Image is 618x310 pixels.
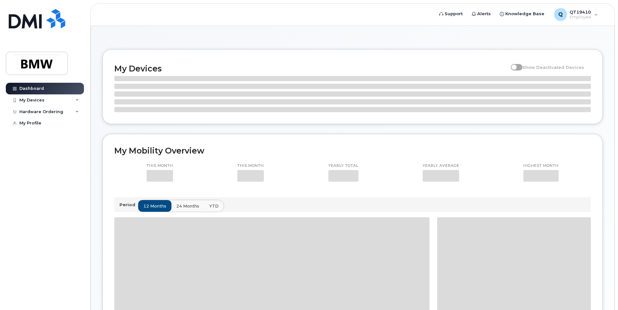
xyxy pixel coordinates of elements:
[237,163,264,168] p: This month
[176,203,199,209] span: 24 months
[423,163,459,168] p: Yearly average
[523,163,559,168] p: Highest month
[114,64,508,73] h2: My Devices
[119,202,138,208] p: Period
[209,203,219,209] span: YTD
[522,65,584,70] span: Show Deactivated Devices
[511,61,516,66] input: Show Deactivated Devices
[147,163,173,168] p: This month
[328,163,358,168] p: Yearly total
[114,146,591,155] h2: My Mobility Overview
